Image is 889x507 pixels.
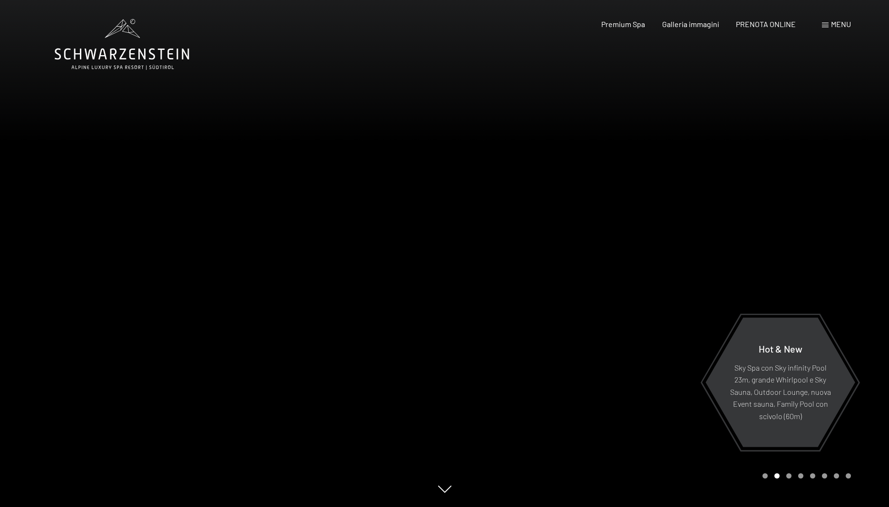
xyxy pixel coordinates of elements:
div: Carousel Page 1 [762,473,768,478]
div: Carousel Page 6 [822,473,827,478]
p: Sky Spa con Sky infinity Pool 23m, grande Whirlpool e Sky Sauna, Outdoor Lounge, nuova Event saun... [729,361,832,422]
a: Hot & New Sky Spa con Sky infinity Pool 23m, grande Whirlpool e Sky Sauna, Outdoor Lounge, nuova ... [705,317,856,448]
span: Menu [831,19,851,29]
div: Carousel Pagination [759,473,851,478]
div: Carousel Page 5 [810,473,815,478]
div: Carousel Page 7 [834,473,839,478]
a: Galleria immagini [662,19,719,29]
a: PRENOTA ONLINE [736,19,796,29]
div: Carousel Page 8 [846,473,851,478]
span: Hot & New [759,343,802,354]
div: Carousel Page 2 (Current Slide) [774,473,780,478]
a: Premium Spa [601,19,645,29]
div: Carousel Page 4 [798,473,803,478]
div: Carousel Page 3 [786,473,791,478]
